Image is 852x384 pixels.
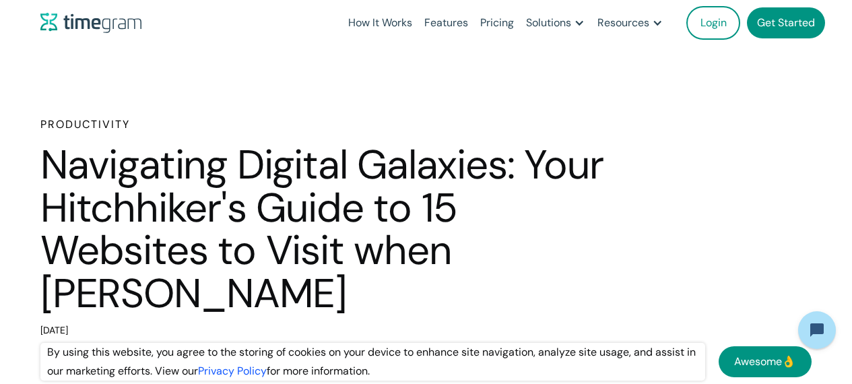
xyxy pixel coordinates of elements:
[686,6,740,40] a: Login
[40,117,606,133] h6: Productivity
[40,321,606,340] div: [DATE]
[40,143,606,315] h1: Navigating Digital Galaxies: Your Hitchhiker's Guide to 15 Websites to Visit when [PERSON_NAME]
[526,13,571,32] div: Solutions
[747,7,825,38] a: Get Started
[198,364,267,378] a: Privacy Policy
[40,343,705,381] div: By using this website, you agree to the storing of cookies on your device to enhance site navigat...
[719,346,812,377] a: Awesome👌
[597,13,649,32] div: Resources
